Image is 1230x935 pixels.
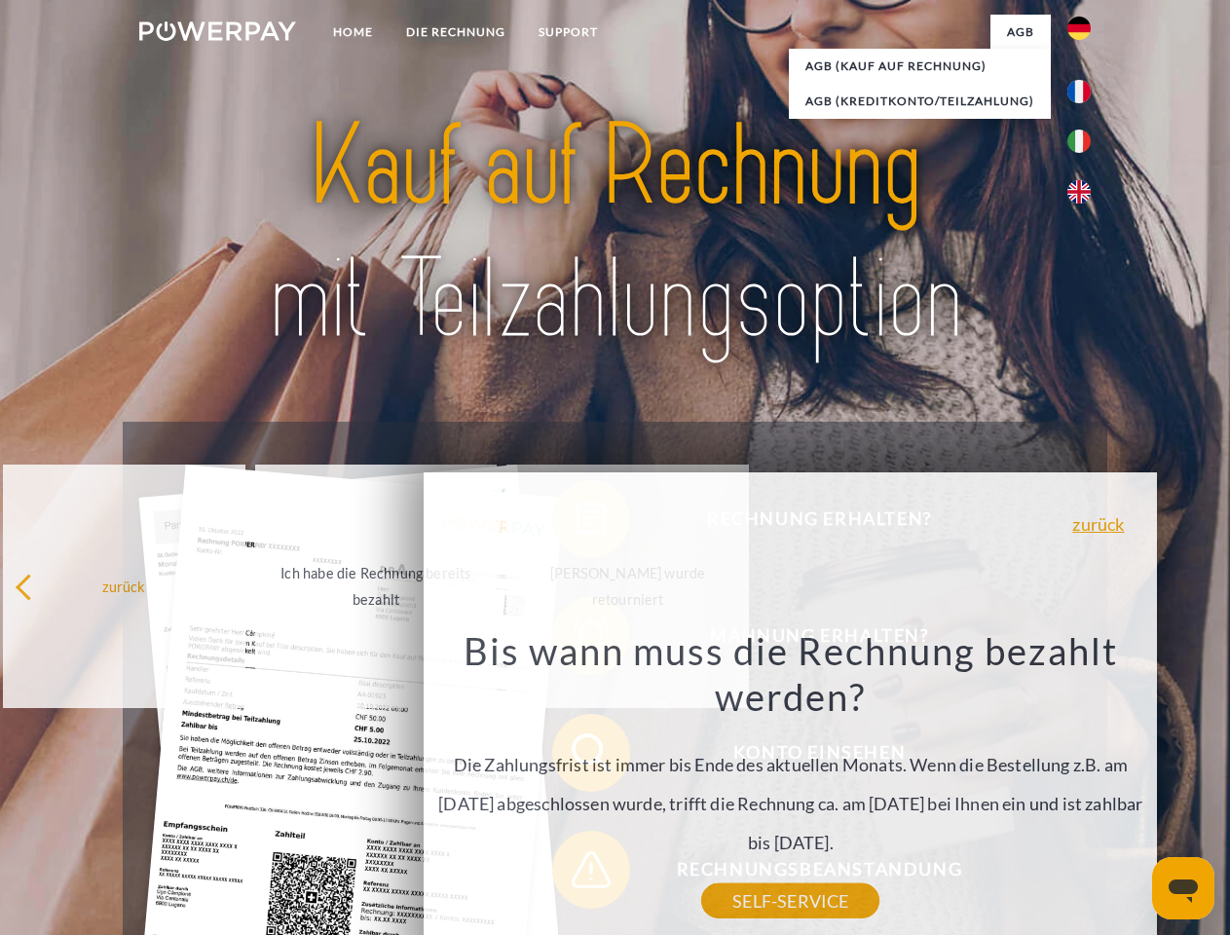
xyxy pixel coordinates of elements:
img: fr [1067,80,1091,103]
a: AGB (Kreditkonto/Teilzahlung) [789,84,1051,119]
img: en [1067,180,1091,204]
div: zurück [15,573,234,599]
a: SUPPORT [522,15,615,50]
a: zurück [1072,515,1124,533]
h3: Bis wann muss die Rechnung bezahlt werden? [435,627,1146,721]
div: Die Zahlungsfrist ist immer bis Ende des aktuellen Monats. Wenn die Bestellung z.B. am [DATE] abg... [435,627,1146,901]
a: DIE RECHNUNG [390,15,522,50]
a: AGB (Kauf auf Rechnung) [789,49,1051,84]
a: SELF-SERVICE [701,883,879,918]
img: de [1067,17,1091,40]
div: Ich habe die Rechnung bereits bezahlt [267,560,486,613]
a: Home [317,15,390,50]
a: agb [990,15,1051,50]
iframe: Schaltfläche zum Öffnen des Messaging-Fensters [1152,857,1214,919]
img: logo-powerpay-white.svg [139,21,296,41]
img: title-powerpay_de.svg [186,93,1044,373]
img: it [1067,130,1091,153]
